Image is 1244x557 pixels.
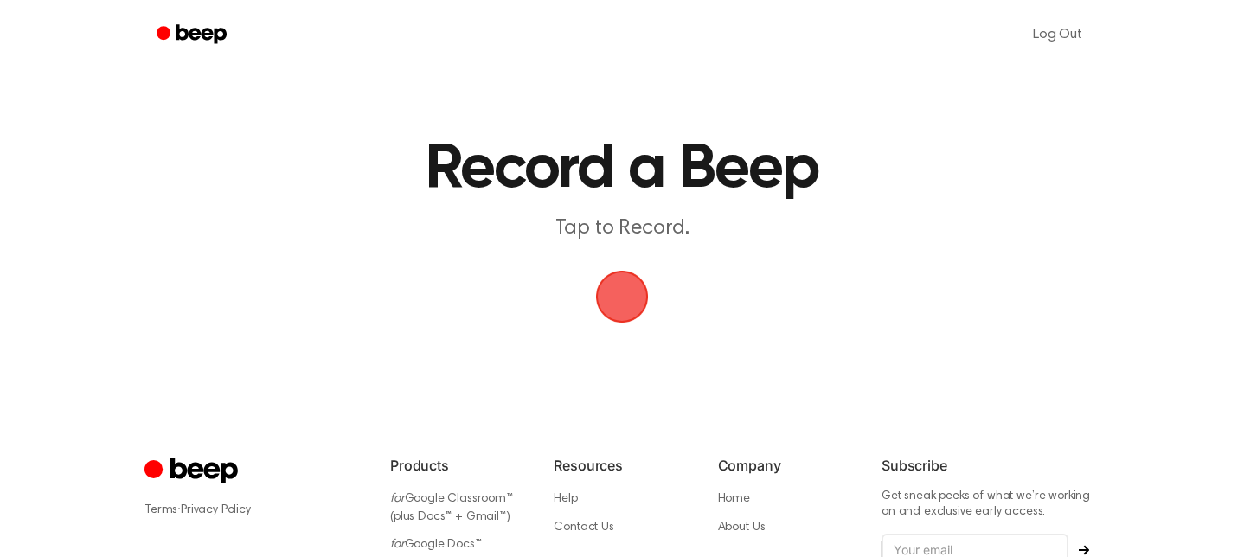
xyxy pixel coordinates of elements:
[144,18,242,52] a: Beep
[390,493,513,523] a: forGoogle Classroom™ (plus Docs™ + Gmail™)
[1068,545,1100,555] button: Subscribe
[718,493,750,505] a: Home
[882,455,1100,476] h6: Subscribe
[882,490,1100,520] p: Get sneak peeks of what we’re working on and exclusive early access.
[718,522,766,534] a: About Us
[144,501,362,519] div: ·
[390,455,526,476] h6: Products
[390,539,482,551] a: forGoogle Docs™
[554,455,689,476] h6: Resources
[596,271,648,323] img: Beep Logo
[144,455,242,489] a: Cruip
[390,493,405,505] i: for
[390,539,405,551] i: for
[1016,14,1100,55] a: Log Out
[554,493,577,505] a: Help
[554,522,613,534] a: Contact Us
[144,504,177,516] a: Terms
[290,214,954,243] p: Tap to Record.
[718,455,854,476] h6: Company
[181,504,251,516] a: Privacy Policy
[187,138,1057,201] h1: Record a Beep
